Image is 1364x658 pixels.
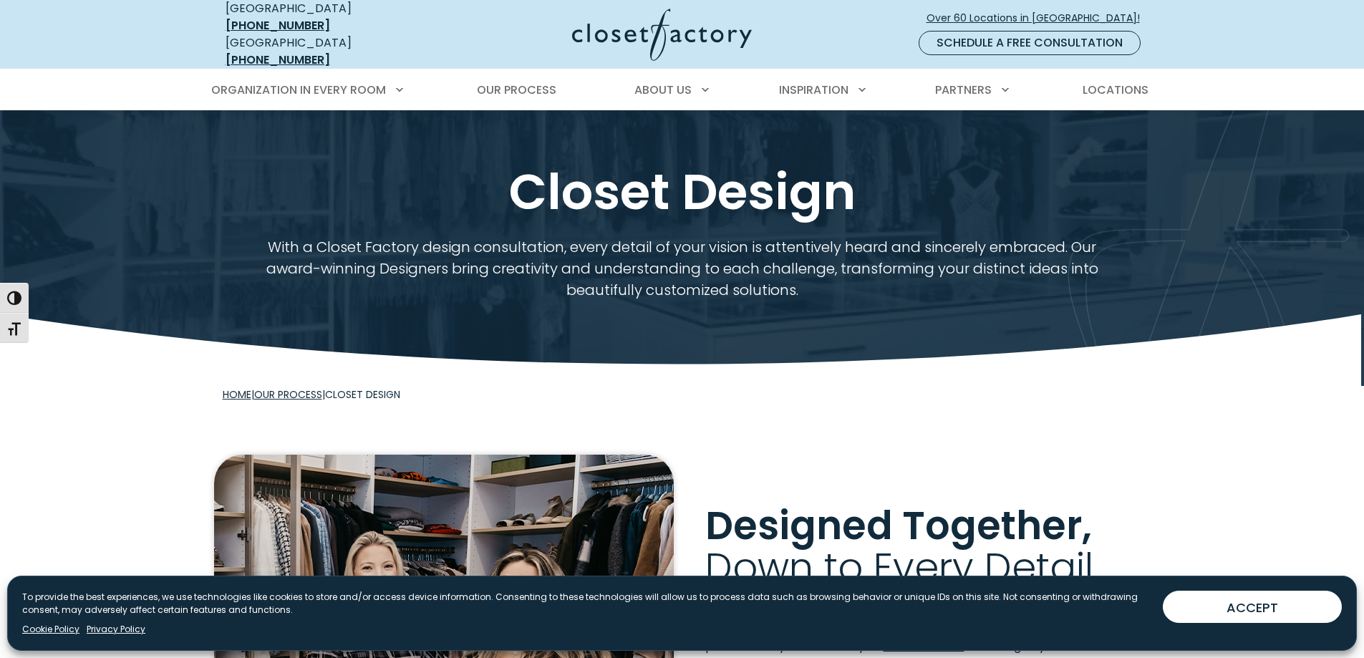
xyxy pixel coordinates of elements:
[705,498,1092,553] span: Designed Together,
[634,82,692,98] span: About Us
[226,34,433,69] div: [GEOGRAPHIC_DATA]
[705,540,1093,594] span: Down to Every Detail
[261,236,1103,301] p: With a Closet Factory design consultation, every detail of your vision is attentively heard and s...
[22,623,79,636] a: Cookie Policy
[1163,591,1342,623] button: ACCEPT
[201,70,1164,110] nav: Primary Menu
[919,31,1141,55] a: Schedule a Free Consultation
[935,82,992,98] span: Partners
[927,11,1151,26] span: Over 60 Locations in [GEOGRAPHIC_DATA]!
[477,82,556,98] span: Our Process
[87,623,145,636] a: Privacy Policy
[223,387,251,402] a: Home
[325,387,400,402] span: Closet Design
[226,17,330,34] a: [PHONE_NUMBER]
[779,82,848,98] span: Inspiration
[223,387,400,402] span: | |
[926,6,1152,31] a: Over 60 Locations in [GEOGRAPHIC_DATA]!
[211,82,386,98] span: Organization in Every Room
[22,591,1151,616] p: To provide the best experiences, we use technologies like cookies to store and/or access device i...
[226,52,330,68] a: [PHONE_NUMBER]
[254,387,322,402] a: Our Process
[223,165,1142,219] h1: Closet Design
[1083,82,1148,98] span: Locations
[572,9,752,61] img: Closet Factory Logo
